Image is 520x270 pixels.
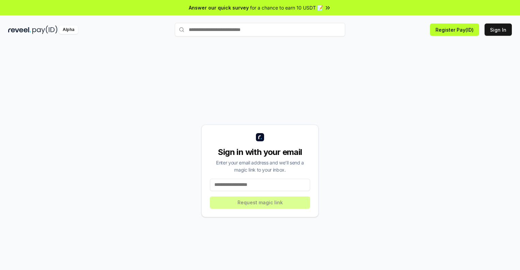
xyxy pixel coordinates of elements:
button: Sign In [485,23,512,36]
img: logo_small [256,133,264,141]
button: Register Pay(ID) [430,23,479,36]
div: Enter your email address and we’ll send a magic link to your inbox. [210,159,310,173]
span: for a chance to earn 10 USDT 📝 [250,4,323,11]
div: Sign in with your email [210,147,310,158]
div: Alpha [59,26,78,34]
img: reveel_dark [8,26,31,34]
span: Answer our quick survey [189,4,249,11]
img: pay_id [32,26,58,34]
